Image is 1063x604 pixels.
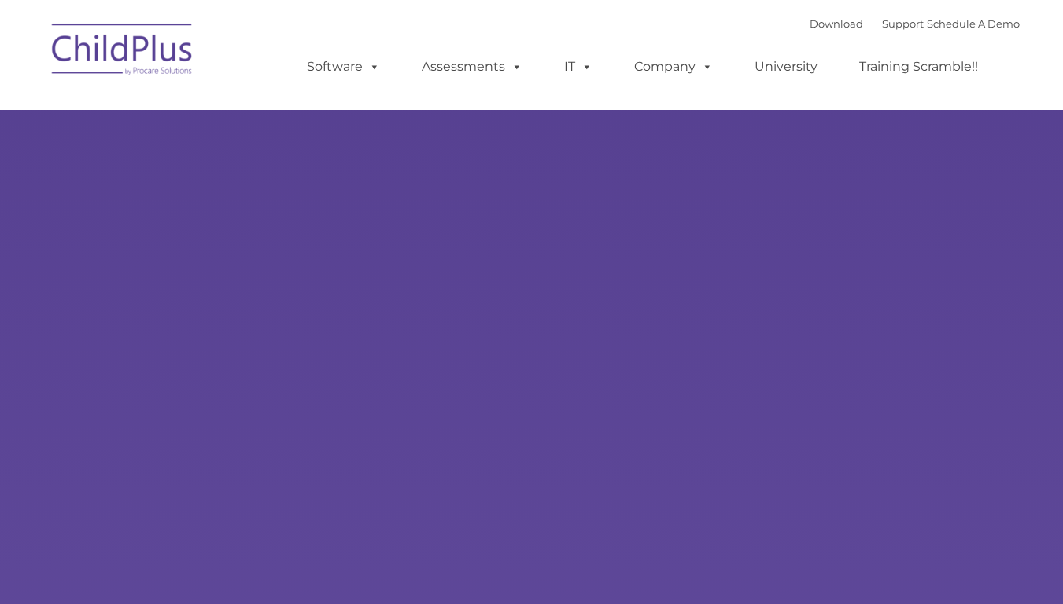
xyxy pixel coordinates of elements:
a: Download [810,17,863,30]
a: Company [618,51,729,83]
a: Support [882,17,924,30]
img: ChildPlus by Procare Solutions [44,13,201,91]
a: University [739,51,833,83]
a: Training Scramble!! [843,51,994,83]
a: IT [548,51,608,83]
font: | [810,17,1020,30]
a: Assessments [406,51,538,83]
a: Software [291,51,396,83]
a: Schedule A Demo [927,17,1020,30]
